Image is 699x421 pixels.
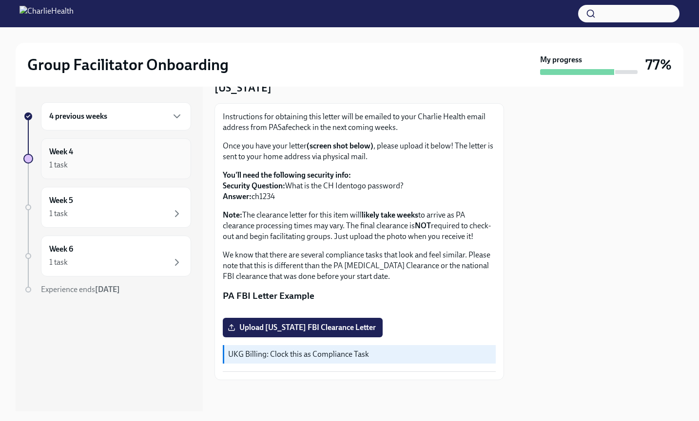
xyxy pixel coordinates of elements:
[223,318,383,337] label: Upload [US_STATE] FBI Clearance Letter
[223,170,351,180] strong: You'll need the following security info:
[49,208,68,219] div: 1 task
[223,290,496,302] p: PA FBI Letter Example
[223,111,496,133] p: Instructions for obtaining this letter will be emailed to your Charlie Health email address from ...
[540,55,582,65] strong: My progress
[49,244,73,255] h6: Week 6
[645,56,672,73] h3: 77%
[415,221,431,230] strong: NOT
[223,141,496,162] p: Once you have your letter , please upload it below! The letter is sent to your home address via p...
[41,102,191,130] div: 4 previous weeks
[223,170,496,202] p: What is the CH Identogo password? ch1234
[223,250,496,282] p: We know that there are several compliance tasks that look and feel similar. Please note that this...
[307,141,373,150] strong: (screen shot below)
[95,285,120,294] strong: [DATE]
[23,187,191,228] a: Week 51 task
[223,210,242,220] strong: Note:
[49,111,107,122] h6: 4 previous weeks
[27,55,229,74] h2: Group Facilitator Onboarding
[23,138,191,179] a: Week 41 task
[230,323,376,332] span: Upload [US_STATE] FBI Clearance Letter
[228,349,492,360] p: UKG Billing: Clock this as Compliance Task
[49,195,73,206] h6: Week 5
[41,285,120,294] span: Experience ends
[19,6,74,21] img: CharlieHealth
[223,210,496,242] p: The clearance letter for this item will to arrive as PA clearance processing times may vary. The ...
[49,257,68,268] div: 1 task
[223,192,252,201] strong: Answer:
[49,160,68,170] div: 1 task
[362,210,418,220] strong: likely take weeks
[223,181,285,190] strong: Security Question:
[23,236,191,276] a: Week 61 task
[49,146,73,157] h6: Week 4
